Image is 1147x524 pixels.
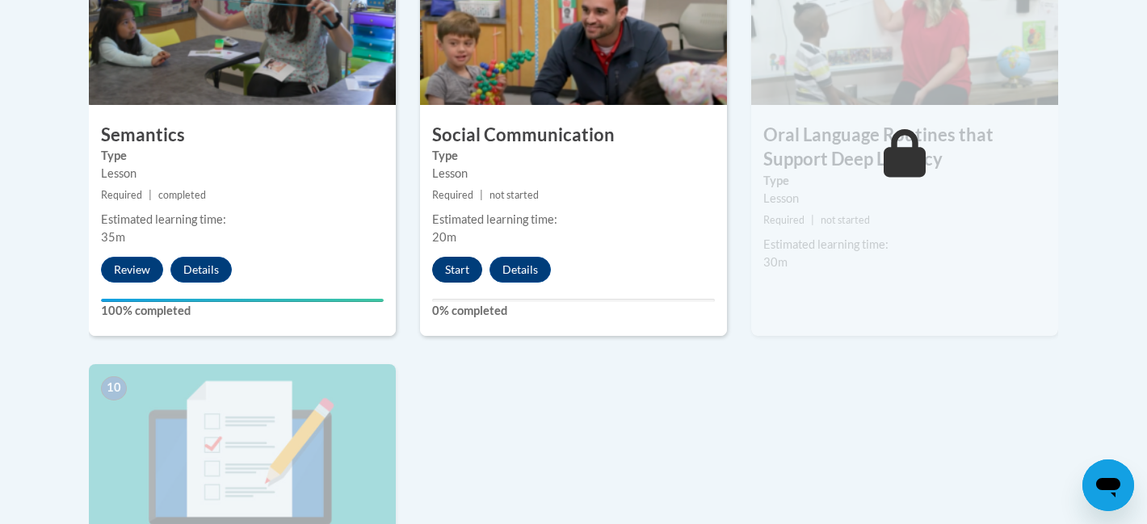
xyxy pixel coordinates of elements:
div: Estimated learning time: [763,236,1046,254]
iframe: Button to launch messaging window [1082,459,1134,511]
div: Your progress [101,299,384,302]
div: Lesson [763,190,1046,208]
span: completed [158,189,206,201]
span: | [480,189,483,201]
div: Estimated learning time: [101,211,384,228]
span: 10 [101,376,127,400]
label: 0% completed [432,302,715,320]
span: 30m [763,255,788,269]
span: | [149,189,152,201]
span: 20m [432,230,456,244]
span: Required [763,214,805,226]
div: Estimated learning time: [432,211,715,228]
span: Required [432,189,473,201]
span: not started [489,189,539,201]
label: Type [432,147,715,165]
label: Type [101,147,384,165]
h3: Oral Language Routines that Support Deep Literacy [751,123,1058,173]
button: Review [101,257,163,283]
button: Details [489,257,551,283]
button: Details [170,257,232,283]
h3: Semantics [89,123,396,148]
h3: Social Communication [420,123,727,148]
button: Start [432,257,482,283]
span: Required [101,189,142,201]
label: 100% completed [101,302,384,320]
div: Lesson [101,165,384,182]
div: Lesson [432,165,715,182]
label: Type [763,172,1046,190]
span: | [811,214,814,226]
span: 35m [101,230,125,244]
span: not started [821,214,870,226]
